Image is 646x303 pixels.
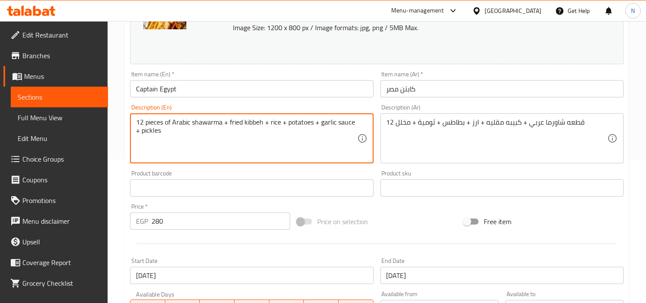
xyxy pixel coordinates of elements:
span: Menus [24,71,101,81]
span: Sections [18,92,101,102]
span: Edit Restaurant [22,30,101,40]
a: Edit Menu [11,128,108,149]
span: Coupons [22,175,101,185]
a: Sections [11,87,108,107]
span: Full Menu View [18,112,101,123]
a: Promotions [3,190,108,211]
span: Promotions [22,195,101,206]
input: Enter name Ar [380,80,624,97]
span: Coverage Report [22,257,101,268]
a: Coupons [3,169,108,190]
a: Menu disclaimer [3,211,108,231]
span: Edit Menu [18,133,101,144]
a: Full Menu View [11,107,108,128]
span: Grocery Checklist [22,278,101,288]
input: Please enter product sku [380,179,624,197]
span: Price on selection [317,216,368,227]
a: Choice Groups [3,149,108,169]
input: Enter name En [130,80,373,97]
span: Choice Groups [22,154,101,164]
a: Branches [3,45,108,66]
a: Grocery Checklist [3,273,108,294]
span: Upsell [22,237,101,247]
span: Free item [484,216,511,227]
p: Image Size: 1200 x 800 px / Image formats: jpg, png / 5MB Max. [229,22,580,33]
span: Branches [22,50,101,61]
span: Menu disclaimer [22,216,101,226]
p: EGP [136,216,148,226]
textarea: 12 قطعه شاورما عربي + كبيبه مقليه + ارز + بطاطس + ثومية + مخلل [386,118,607,159]
a: Edit Restaurant [3,25,108,45]
textarea: 12 pieces of Arabic shawarma + fried kibbeh + rice + potatoes + garlic sauce + pickles [136,118,357,159]
a: Upsell [3,231,108,252]
input: Please enter price [151,212,290,230]
div: [GEOGRAPHIC_DATA] [485,6,541,16]
input: Please enter product barcode [130,179,373,197]
div: Menu-management [391,6,444,16]
span: N [631,6,635,16]
a: Coverage Report [3,252,108,273]
a: Menus [3,66,108,87]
